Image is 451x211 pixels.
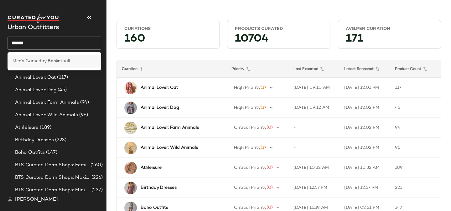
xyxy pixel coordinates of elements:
div: 10704 [230,34,327,46]
b: Animal Lover: Cat [141,84,178,91]
td: [DATE] 10:32 AM [288,158,339,178]
span: Critical Priority [234,165,267,170]
td: [DATE] 12:02 PM [339,118,390,138]
span: Men's Gameday: [13,58,48,64]
td: 94 [390,118,441,138]
th: Latest Snapshot [339,60,390,78]
span: BTS Curated Dorm Shops: Maximalist [15,174,90,181]
span: Animal Lover: Cat [15,74,56,81]
div: 160 [119,34,217,46]
td: [DATE] 10:32 AM [339,158,390,178]
b: Animal Lover: Wild Animals [141,144,198,151]
span: High Priority [234,85,261,90]
span: (0) [267,165,273,170]
img: 94373735_020_b [124,162,137,174]
td: [DATE] 12:01 PM [339,78,390,98]
b: Animal Lover: Farm Animals [141,124,199,131]
td: [DATE] 09:10 AM [288,78,339,98]
div: 171 [341,34,438,46]
span: Animal Lover: Dog [15,87,56,94]
span: (0) [267,125,273,130]
span: (45) [56,87,67,94]
span: Critical Priority [234,205,267,210]
span: High Priority [234,105,261,110]
b: Basket [48,58,62,64]
span: ball [62,58,70,64]
span: (117) [56,74,68,81]
td: 189 [390,158,441,178]
td: 45 [390,98,441,118]
img: 103171302_054_b [124,182,137,194]
div: Products Curated [235,26,322,32]
img: 101332914_073_b [124,122,137,134]
span: (260) [89,162,103,169]
div: Curations [124,26,212,32]
th: Priority [226,60,288,78]
span: Animal Lover: Wild Animals [15,112,78,119]
span: (189) [39,124,51,131]
img: 100472026_015_b [124,142,137,154]
td: [DATE] 12:02 PM [339,138,390,158]
td: 223 [390,178,441,198]
span: Critical Priority [234,185,267,190]
span: (223) [54,137,66,144]
span: [PERSON_NAME] [15,196,58,203]
b: Boho Outfits [141,204,168,211]
span: (226) [90,174,103,181]
th: Curation [117,60,226,78]
span: (0) [267,205,273,210]
td: [DATE] 09:12 AM [288,98,339,118]
b: Animal Lover: Dog [141,104,179,111]
img: 102059615_004_b [124,102,137,114]
td: 96 [390,138,441,158]
td: [DATE] 12:57 PM [288,178,339,198]
span: (147) [45,149,58,156]
span: (1) [261,145,266,150]
img: cfy_white_logo.C9jOOHJF.svg [8,14,61,23]
td: [DATE] 12:02 PM [339,98,390,118]
b: Birthday Dresses [141,184,177,191]
span: (96) [78,112,88,119]
td: - [288,118,339,138]
img: svg%3e [8,197,13,202]
span: High Priority [234,145,261,150]
span: (94) [79,99,89,106]
span: Animal Lover: Farm Animals [15,99,79,106]
th: Last Exported [288,60,339,78]
span: Critical Priority [234,125,267,130]
img: 99443566_066_b [124,82,137,94]
td: [DATE] 12:57 PM [339,178,390,198]
span: Athleisure [15,124,39,131]
span: (1) [261,105,266,110]
div: Avg.per Curation [346,26,433,32]
span: (237) [90,187,103,194]
span: (1) [261,85,266,90]
td: 117 [390,78,441,98]
td: - [288,138,339,158]
th: Product Count [390,60,441,78]
span: Current Company Name [8,24,59,31]
span: (0) [267,185,273,190]
span: BTS Curated Dorm Shops: Feminine [15,162,89,169]
b: Athleisure [141,164,162,171]
span: BTS Curated Dorm Shops: Minimalist [15,187,90,194]
span: Boho Outfits [15,149,45,156]
span: Birthday Dresses [15,137,54,144]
